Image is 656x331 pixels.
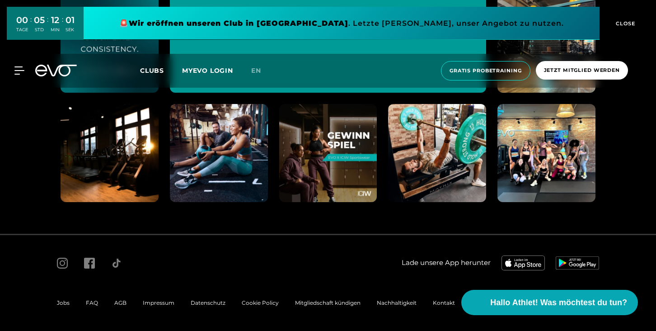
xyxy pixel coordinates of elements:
a: Clubs [140,66,182,75]
img: evofitness instagram [61,104,159,202]
img: evofitness instagram [388,104,486,202]
div: TAGE [16,27,28,33]
span: Hallo Athlet! Was möchtest du tun? [490,297,627,309]
img: evofitness instagram [170,104,268,202]
a: Jetzt Mitglied werden [533,61,631,80]
a: MYEVO LOGIN [182,66,233,75]
a: Cookie Policy [242,299,279,306]
span: en [251,66,261,75]
span: Lade unsere App herunter [402,258,491,268]
div: SEK [66,27,75,33]
img: evofitness app [556,256,599,269]
div: : [30,14,32,38]
div: 01 [66,14,75,27]
a: FAQ [86,299,98,306]
button: Hallo Athlet! Was möchtest du tun? [461,290,638,315]
span: CLOSE [614,19,636,28]
a: Datenschutz [191,299,225,306]
div: 05 [34,14,45,27]
a: Jobs [57,299,70,306]
a: Nachhaltigkeit [377,299,417,306]
a: Gratis Probetraining [438,61,533,80]
span: Gratis Probetraining [450,67,522,75]
span: Clubs [140,66,164,75]
div: : [62,14,63,38]
a: Kontakt [433,299,455,306]
div: 00 [16,14,28,27]
a: Impressum [143,299,174,306]
img: evofitness instagram [279,104,377,202]
a: AGB [114,299,127,306]
div: MIN [51,27,60,33]
a: Mitgliedschaft kündigen [295,299,361,306]
button: CLOSE [600,7,649,40]
a: en [251,66,272,76]
img: evofitness instagram [497,104,595,202]
img: evofitness app [501,255,545,270]
div: : [47,14,48,38]
div: 12 [51,14,60,27]
span: Jetzt Mitglied werden [544,66,620,74]
div: STD [34,27,45,33]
